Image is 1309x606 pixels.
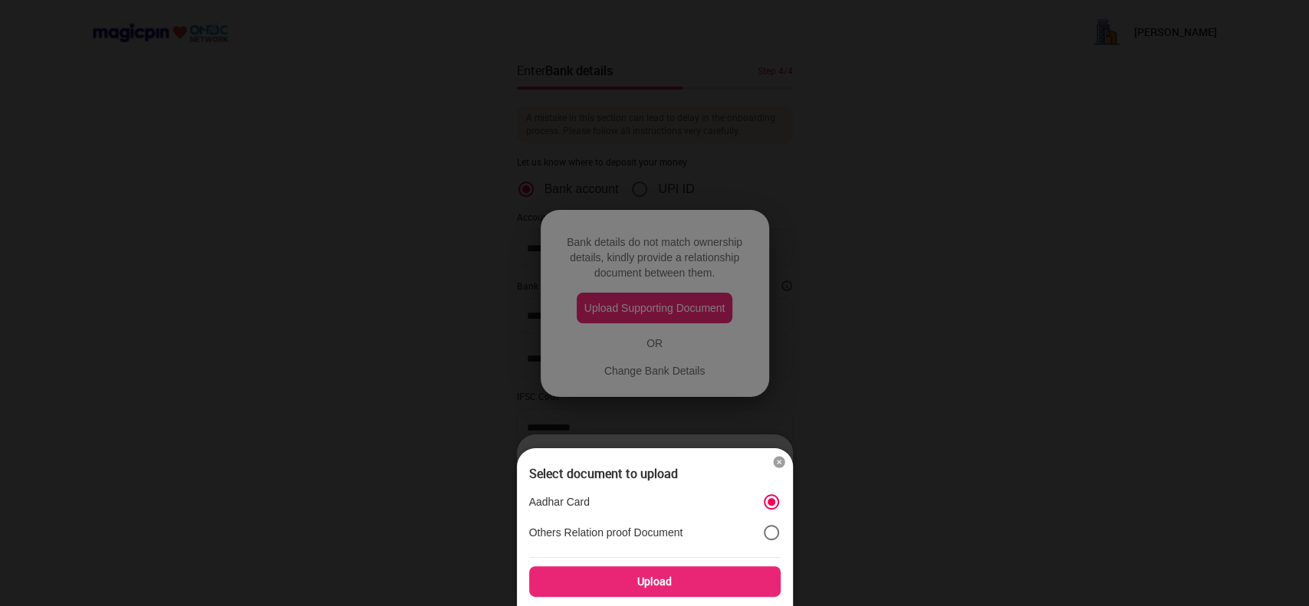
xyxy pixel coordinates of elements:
[529,526,683,539] p: Others Relation proof Document
[771,454,787,470] img: cross_icon.7ade555c.svg
[529,486,781,548] div: position
[529,467,781,480] div: Select document to upload
[529,495,590,509] p: Aadhar Card
[529,566,781,597] div: Upload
